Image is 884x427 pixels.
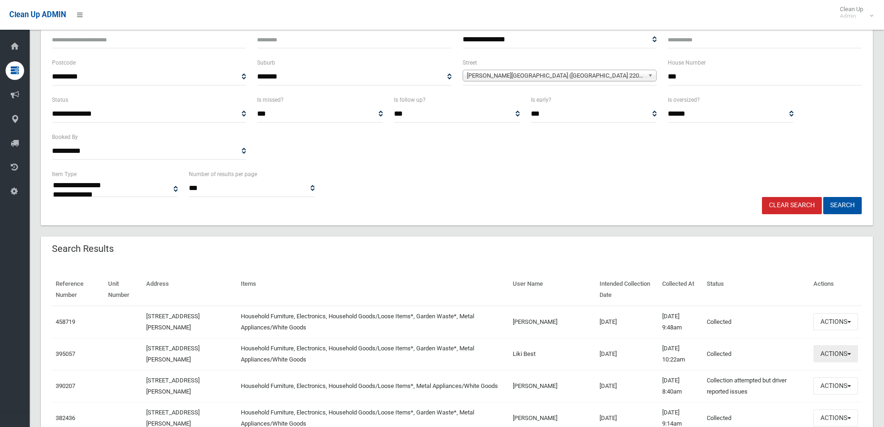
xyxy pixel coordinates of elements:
[9,10,66,19] span: Clean Up ADMIN
[189,169,257,179] label: Number of results per page
[142,274,237,306] th: Address
[596,306,658,338] td: [DATE]
[52,132,78,142] label: Booked By
[703,306,810,338] td: Collected
[237,274,509,306] th: Items
[237,370,509,402] td: Household Furniture, Electronics, Household Goods/Loose Items*, Metal Appliances/White Goods
[813,377,858,394] button: Actions
[810,274,862,306] th: Actions
[840,13,863,20] small: Admin
[146,313,200,331] a: [STREET_ADDRESS][PERSON_NAME]
[668,58,706,68] label: House Number
[596,370,658,402] td: [DATE]
[394,95,426,105] label: Is follow up?
[509,274,596,306] th: User Name
[813,409,858,427] button: Actions
[703,274,810,306] th: Status
[658,274,703,306] th: Collected At
[56,350,75,357] a: 395057
[467,70,644,81] span: [PERSON_NAME][GEOGRAPHIC_DATA] ([GEOGRAPHIC_DATA] 2200)
[703,370,810,402] td: Collection attempted but driver reported issues
[56,318,75,325] a: 458719
[41,240,125,258] header: Search Results
[531,95,551,105] label: Is early?
[104,274,142,306] th: Unit Number
[509,370,596,402] td: [PERSON_NAME]
[835,6,872,20] span: Clean Up
[52,95,68,105] label: Status
[52,58,76,68] label: Postcode
[56,382,75,389] a: 390207
[509,338,596,370] td: Liki Best
[509,306,596,338] td: [PERSON_NAME]
[658,338,703,370] td: [DATE] 10:22am
[52,169,77,179] label: Item Type
[596,338,658,370] td: [DATE]
[703,338,810,370] td: Collected
[237,338,509,370] td: Household Furniture, Electronics, Household Goods/Loose Items*, Garden Waste*, Metal Appliances/W...
[52,274,104,306] th: Reference Number
[257,58,275,68] label: Suburb
[56,414,75,421] a: 382436
[146,377,200,395] a: [STREET_ADDRESS][PERSON_NAME]
[658,306,703,338] td: [DATE] 9:48am
[813,345,858,362] button: Actions
[823,197,862,214] button: Search
[146,409,200,427] a: [STREET_ADDRESS][PERSON_NAME]
[257,95,284,105] label: Is missed?
[658,370,703,402] td: [DATE] 8:40am
[146,345,200,363] a: [STREET_ADDRESS][PERSON_NAME]
[463,58,477,68] label: Street
[668,95,700,105] label: Is oversized?
[762,197,822,214] a: Clear Search
[596,274,658,306] th: Intended Collection Date
[813,313,858,330] button: Actions
[237,306,509,338] td: Household Furniture, Electronics, Household Goods/Loose Items*, Garden Waste*, Metal Appliances/W...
